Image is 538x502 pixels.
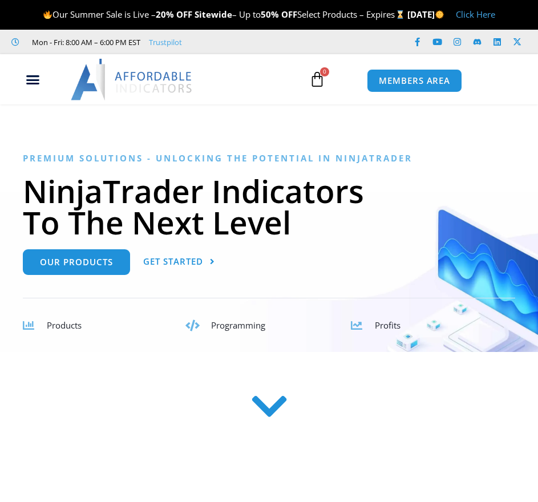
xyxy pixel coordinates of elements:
[407,9,444,20] strong: [DATE]
[320,67,329,76] span: 0
[23,249,130,275] a: Our Products
[211,319,265,331] span: Programming
[71,59,193,100] img: LogoAI | Affordable Indicators – NinjaTrader
[375,319,401,331] span: Profits
[456,9,495,20] a: Click Here
[40,258,113,266] span: Our Products
[156,9,192,20] strong: 20% OFF
[23,153,515,164] h6: Premium Solutions - Unlocking the Potential in NinjaTrader
[43,9,407,20] span: Our Summer Sale is Live – – Up to Select Products – Expires
[143,257,203,266] span: Get Started
[29,35,140,49] span: Mon - Fri: 8:00 AM – 6:00 PM EST
[43,10,52,19] img: 🔥
[261,9,297,20] strong: 50% OFF
[195,9,232,20] strong: Sitewide
[143,249,215,275] a: Get Started
[292,63,342,96] a: 0
[47,319,82,331] span: Products
[435,10,444,19] img: 🌞
[367,69,462,92] a: MEMBERS AREA
[379,76,450,85] span: MEMBERS AREA
[23,175,515,238] h1: NinjaTrader Indicators To The Next Level
[149,35,182,49] a: Trustpilot
[6,69,59,91] div: Menu Toggle
[396,10,404,19] img: ⌛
